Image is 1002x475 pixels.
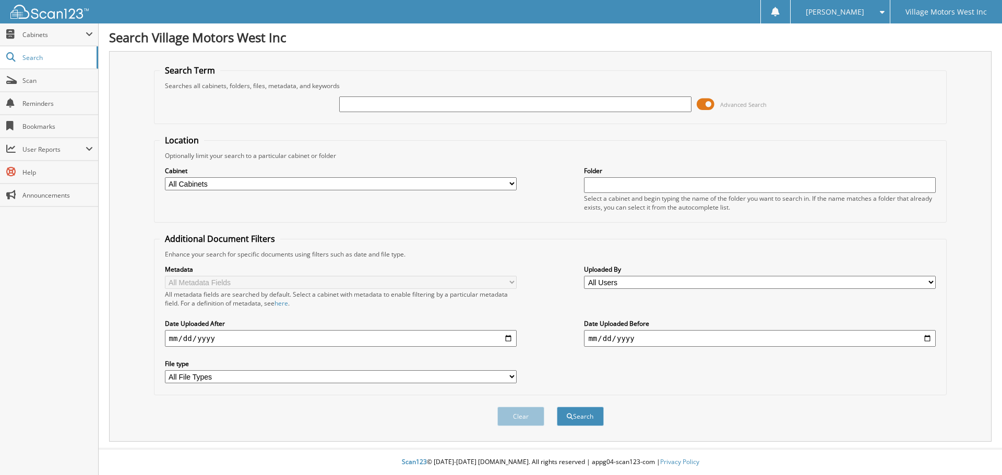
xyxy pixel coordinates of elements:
span: Scan [22,76,93,85]
input: start [165,330,517,347]
div: Searches all cabinets, folders, files, metadata, and keywords [160,81,941,90]
span: Scan123 [402,457,427,466]
label: Date Uploaded Before [584,319,936,328]
span: Bookmarks [22,122,93,131]
span: [PERSON_NAME] [806,9,864,15]
label: Uploaded By [584,265,936,274]
span: Announcements [22,191,93,200]
span: Advanced Search [720,101,767,108]
span: Help [22,168,93,177]
div: © [DATE]-[DATE] [DOMAIN_NAME]. All rights reserved | appg04-scan123-com | [99,449,1002,475]
label: Metadata [165,265,517,274]
div: Optionally limit your search to a particular cabinet or folder [160,151,941,160]
legend: Additional Document Filters [160,233,280,245]
span: Search [22,53,91,62]
span: Reminders [22,99,93,108]
div: All metadata fields are searched by default. Select a cabinet with metadata to enable filtering b... [165,290,517,308]
iframe: Chat Widget [950,425,1002,475]
label: Cabinet [165,166,517,175]
label: File type [165,359,517,368]
div: Select a cabinet and begin typing the name of the folder you want to search in. If the name match... [584,194,936,212]
legend: Location [160,135,204,146]
img: scan123-logo-white.svg [10,5,89,19]
input: end [584,330,936,347]
label: Date Uploaded After [165,319,517,328]
span: User Reports [22,145,86,154]
a: Privacy Policy [660,457,699,466]
a: here [275,299,288,308]
label: Folder [584,166,936,175]
div: Enhance your search for specific documents using filters such as date and file type. [160,250,941,259]
button: Clear [497,407,544,426]
legend: Search Term [160,65,220,76]
h1: Search Village Motors West Inc [109,29,992,46]
span: Village Motors West Inc [905,9,987,15]
button: Search [557,407,604,426]
span: Cabinets [22,30,86,39]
